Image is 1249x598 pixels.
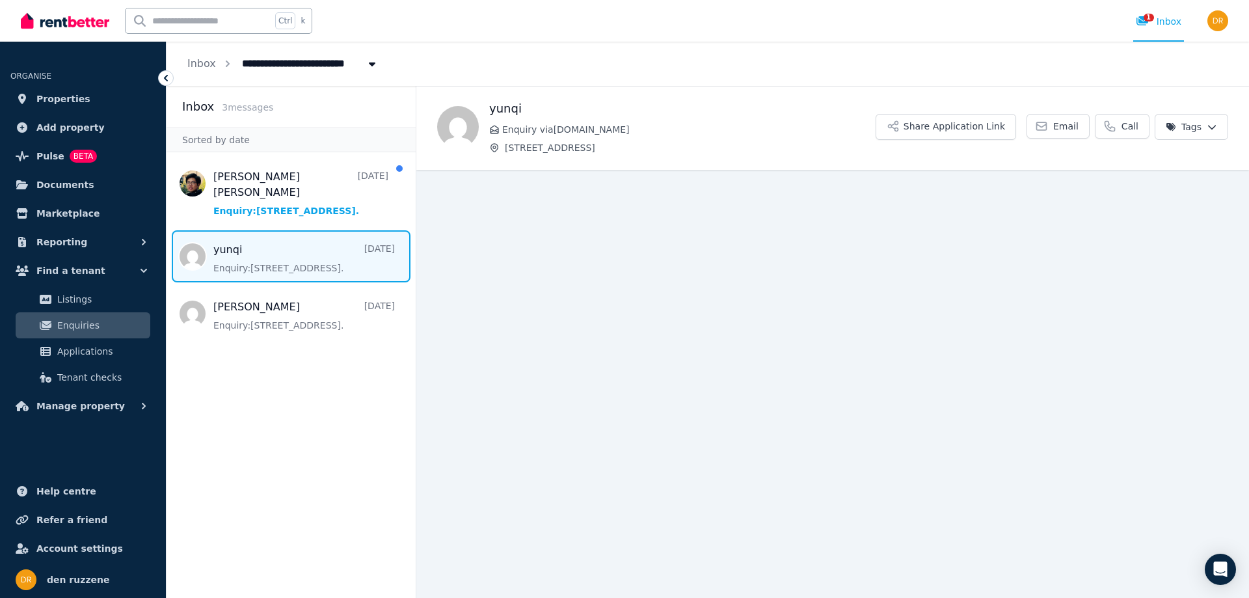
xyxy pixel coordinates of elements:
span: Refer a friend [36,512,107,528]
button: Manage property [10,393,155,419]
span: Reporting [36,234,87,250]
span: Documents [36,177,94,193]
span: 1 [1144,14,1154,21]
a: PulseBETA [10,143,155,169]
span: Pulse [36,148,64,164]
a: Help centre [10,478,155,504]
a: Call [1095,114,1149,139]
span: Manage property [36,398,125,414]
nav: Breadcrumb [167,42,399,86]
span: Account settings [36,541,123,556]
a: [PERSON_NAME] [PERSON_NAME][DATE]Enquiry:[STREET_ADDRESS]. [213,169,388,217]
span: Find a tenant [36,263,105,279]
nav: Message list [167,152,416,345]
span: [STREET_ADDRESS] [505,141,876,154]
div: Open Intercom Messenger [1205,554,1236,585]
span: Properties [36,91,90,107]
img: RentBetter [21,11,109,31]
a: Tenant checks [16,364,150,390]
span: Applications [57,344,145,359]
button: Find a tenant [10,258,155,284]
span: Email [1053,120,1079,133]
div: Inbox [1136,15,1181,28]
a: Refer a friend [10,507,155,533]
button: Share Application Link [876,114,1016,140]
a: [PERSON_NAME][DATE]Enquiry:[STREET_ADDRESS]. [213,299,395,332]
a: Add property [10,115,155,141]
a: Email [1027,114,1090,139]
span: Help centre [36,483,96,499]
span: Enquiries [57,318,145,333]
h2: Inbox [182,98,214,116]
h1: yunqi [489,100,876,118]
a: Marketplace [10,200,155,226]
span: ORGANISE [10,72,51,81]
a: yunqi[DATE]Enquiry:[STREET_ADDRESS]. [213,242,395,275]
a: Documents [10,172,155,198]
div: Sorted by date [167,128,416,152]
img: yunqi [437,106,479,148]
span: Marketplace [36,206,100,221]
span: den ruzzene [47,572,109,588]
button: Reporting [10,229,155,255]
span: Tags [1166,120,1202,133]
a: Account settings [10,536,155,562]
span: Tenant checks [57,370,145,385]
span: Ctrl [275,12,295,29]
button: Tags [1155,114,1228,140]
a: Properties [10,86,155,112]
span: Add property [36,120,105,135]
a: Applications [16,338,150,364]
span: Enquiry via [DOMAIN_NAME] [502,123,876,136]
a: Inbox [187,57,216,70]
img: den ruzzene [1207,10,1228,31]
img: den ruzzene [16,569,36,590]
span: 3 message s [222,102,273,113]
span: Listings [57,292,145,307]
span: BETA [70,150,97,163]
a: Enquiries [16,312,150,338]
span: Call [1121,120,1138,133]
a: Listings [16,286,150,312]
span: k [301,16,305,26]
